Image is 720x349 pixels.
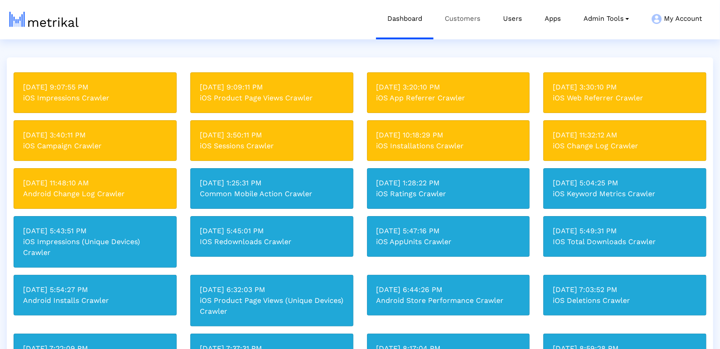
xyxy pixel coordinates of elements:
[553,284,697,295] div: [DATE] 7:03:52 PM
[376,93,521,104] div: iOS App Referrer Crawler
[23,130,167,141] div: [DATE] 3:40:11 PM
[200,178,344,189] div: [DATE] 1:25:31 PM
[376,141,521,151] div: iOS Installations Crawler
[200,226,344,236] div: [DATE] 5:45:01 PM
[200,295,344,317] div: iOS Product Page Views (Unique Devices) Crawler
[553,295,697,306] div: iOS Deletions Crawler
[23,226,167,236] div: [DATE] 5:43:51 PM
[652,14,662,24] img: my-account-menu-icon.png
[553,178,697,189] div: [DATE] 5:04:25 PM
[553,189,697,199] div: iOS Keyword Metrics Crawler
[200,236,344,247] div: IOS Redownloads Crawler
[23,189,167,199] div: Android Change Log Crawler
[23,82,167,93] div: [DATE] 9:07:55 PM
[23,141,167,151] div: iOS Campaign Crawler
[376,226,521,236] div: [DATE] 5:47:16 PM
[376,82,521,93] div: [DATE] 3:20:10 PM
[200,82,344,93] div: [DATE] 9:09:11 PM
[200,93,344,104] div: iOS Product Page Views Crawler
[9,12,79,27] img: metrical-logo-light.png
[376,130,521,141] div: [DATE] 10:18:29 PM
[376,189,521,199] div: iOS Ratings Crawler
[200,284,344,295] div: [DATE] 6:32:03 PM
[553,82,697,93] div: [DATE] 3:30:10 PM
[553,93,697,104] div: iOS Web Referrer Crawler
[376,236,521,247] div: iOS AppUnits Crawler
[553,130,697,141] div: [DATE] 11:32:12 AM
[23,295,167,306] div: Android Installs Crawler
[376,295,521,306] div: Android Store Performance Crawler
[23,178,167,189] div: [DATE] 11:48:10 AM
[23,284,167,295] div: [DATE] 5:54:27 PM
[553,236,697,247] div: IOS Total Downloads Crawler
[553,141,697,151] div: iOS Change Log Crawler
[376,178,521,189] div: [DATE] 1:28:22 PM
[23,236,167,258] div: iOS Impressions (Unique Devices) Crawler
[23,93,167,104] div: iOS Impressions Crawler
[200,141,344,151] div: iOS Sessions Crawler
[553,226,697,236] div: [DATE] 5:49:31 PM
[200,130,344,141] div: [DATE] 3:50:11 PM
[200,189,344,199] div: Common Mobile Action Crawler
[376,284,521,295] div: [DATE] 6:44:26 PM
